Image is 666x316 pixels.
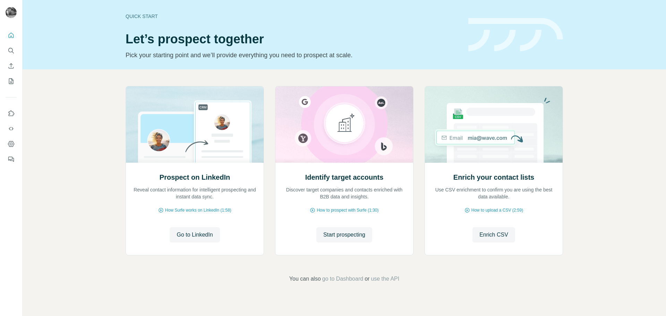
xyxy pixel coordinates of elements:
[133,186,257,200] p: Reveal contact information for intelligent prospecting and instant data sync.
[6,29,17,42] button: Quick start
[6,153,17,165] button: Feedback
[316,227,372,242] button: Start prospecting
[282,186,406,200] p: Discover target companies and contacts enriched with B2B data and insights.
[365,275,369,283] span: or
[165,207,231,213] span: How Surfe works on LinkedIn (1:58)
[425,86,563,163] img: Enrich your contact lists
[6,60,17,72] button: Enrich CSV
[468,18,563,52] img: banner
[6,138,17,150] button: Dashboard
[160,172,230,182] h2: Prospect on LinkedIn
[289,275,321,283] span: You can also
[170,227,220,242] button: Go to LinkedIn
[126,13,460,20] div: Quick start
[472,227,515,242] button: Enrich CSV
[177,231,213,239] span: Go to LinkedIn
[6,7,17,18] img: Avatar
[371,275,399,283] button: use the API
[471,207,523,213] span: How to upload a CSV (2:59)
[323,231,365,239] span: Start prospecting
[126,32,460,46] h1: Let’s prospect together
[479,231,508,239] span: Enrich CSV
[6,122,17,135] button: Use Surfe API
[305,172,384,182] h2: Identify target accounts
[6,44,17,57] button: Search
[6,107,17,120] button: Use Surfe on LinkedIn
[126,50,460,60] p: Pick your starting point and we’ll provide everything you need to prospect at scale.
[322,275,363,283] button: go to Dashboard
[453,172,534,182] h2: Enrich your contact lists
[126,86,264,163] img: Prospect on LinkedIn
[6,75,17,87] button: My lists
[275,86,413,163] img: Identify target accounts
[317,207,378,213] span: How to prospect with Surfe (1:30)
[432,186,556,200] p: Use CSV enrichment to confirm you are using the best data available.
